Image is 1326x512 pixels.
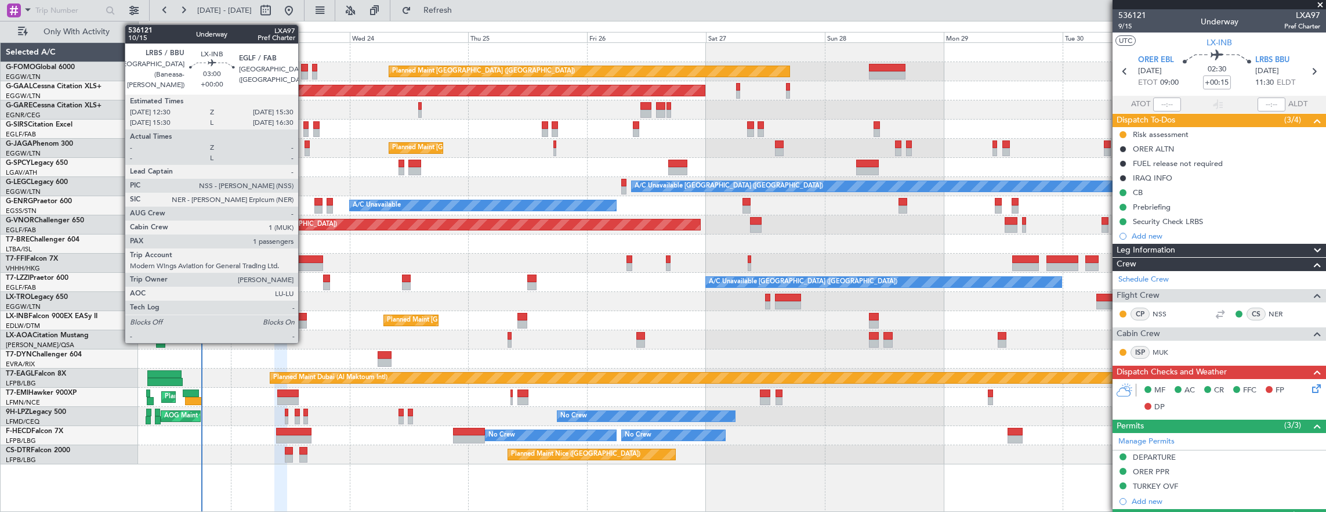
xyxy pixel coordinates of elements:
[6,398,40,407] a: LFMN/NCE
[6,360,35,369] a: EVRA/RIX
[1117,114,1175,127] span: Dispatch To-Dos
[587,32,706,42] div: Fri 26
[1284,21,1320,31] span: Pref Charter
[1133,202,1171,212] div: Prebriefing
[1138,55,1174,66] span: ORER EBL
[6,447,70,454] a: CS-DTRFalcon 2000
[165,388,276,406] div: Planned Maint [GEOGRAPHIC_DATA]
[6,207,37,215] a: EGSS/STN
[1284,114,1301,126] span: (3/4)
[1133,129,1189,139] div: Risk assessment
[6,140,32,147] span: G-JAGA
[197,5,252,16] span: [DATE] - [DATE]
[6,447,31,454] span: CS-DTR
[1117,420,1144,433] span: Permits
[1138,66,1162,77] span: [DATE]
[6,188,41,196] a: EGGW/LTN
[112,32,231,42] div: Mon 22
[6,428,31,435] span: F-HECD
[6,149,41,158] a: EGGW/LTN
[6,302,41,311] a: EGGW/LTN
[468,32,587,42] div: Thu 25
[1117,244,1175,257] span: Leg Information
[6,73,41,81] a: EGGW/LTN
[6,198,72,205] a: G-ENRGPraetor 600
[154,216,337,233] div: Planned Maint [GEOGRAPHIC_DATA] ([GEOGRAPHIC_DATA])
[350,32,469,42] div: Wed 24
[6,160,31,167] span: G-SPCY
[1117,258,1136,271] span: Crew
[6,140,73,147] a: G-JAGAPhenom 300
[1063,32,1182,42] div: Tue 30
[1208,64,1226,75] span: 02:30
[6,417,39,426] a: LFMD/CEQ
[1118,436,1175,448] a: Manage Permits
[6,294,31,301] span: LX-TRO
[6,351,32,358] span: T7-DYN
[6,83,32,90] span: G-GAAL
[6,64,35,71] span: G-FOMO
[1154,385,1165,396] span: MF
[560,408,587,425] div: No Crew
[6,390,28,396] span: T7-EMI
[1138,77,1157,89] span: ETOT
[1276,385,1284,396] span: FP
[231,32,350,42] div: Tue 23
[1131,346,1150,359] div: ISP
[6,379,36,388] a: LFPB/LBG
[6,236,79,243] a: T7-BREChallenger 604
[709,273,897,291] div: A/C Unavailable [GEOGRAPHIC_DATA] ([GEOGRAPHIC_DATA])
[488,427,515,444] div: No Crew
[1160,77,1179,89] span: 09:00
[1117,327,1160,341] span: Cabin Crew
[13,23,126,41] button: Only With Activity
[1117,289,1160,302] span: Flight Crew
[6,341,74,349] a: [PERSON_NAME]/QSA
[1132,496,1320,506] div: Add new
[825,32,944,42] div: Sun 28
[1115,35,1136,46] button: UTC
[1133,481,1178,491] div: TURKEY OVF
[6,121,28,128] span: G-SIRS
[6,217,84,224] a: G-VNORChallenger 650
[1207,37,1232,49] span: LX-INB
[6,179,31,186] span: G-LEGC
[1269,309,1295,319] a: NER
[6,428,63,435] a: F-HECDFalcon 7X
[6,226,36,235] a: EGLF/FAB
[1117,366,1227,379] span: Dispatch Checks and Weather
[6,92,41,100] a: EGGW/LTN
[1118,21,1146,31] span: 9/15
[273,369,387,387] div: Planned Maint Dubai (Al Maktoum Intl)
[396,1,466,20] button: Refresh
[6,332,32,339] span: LX-AOA
[1243,385,1256,396] span: FFC
[1153,309,1179,319] a: NSS
[30,28,122,36] span: Only With Activity
[1255,66,1279,77] span: [DATE]
[1255,55,1289,66] span: LRBS BBU
[1214,385,1224,396] span: CR
[164,408,257,425] div: AOG Maint Cannes (Mandelieu)
[6,294,68,301] a: LX-TROLegacy 650
[6,390,77,396] a: T7-EMIHawker 900XP
[6,322,40,330] a: EDLW/DTM
[1255,77,1274,89] span: 11:30
[6,160,68,167] a: G-SPCYLegacy 650
[1132,231,1320,241] div: Add new
[1288,99,1307,110] span: ALDT
[1133,467,1169,477] div: ORER PPR
[6,83,102,90] a: G-GAALCessna Citation XLS+
[1247,308,1266,320] div: CS
[6,102,32,109] span: G-GARE
[353,197,401,214] div: A/C Unavailable
[6,283,36,292] a: EGLF/FAB
[6,217,34,224] span: G-VNOR
[6,409,29,416] span: 9H-LPZ
[1133,217,1203,226] div: Security Check LRBS
[625,427,651,444] div: No Crew
[6,130,36,139] a: EGLF/FAB
[387,312,570,329] div: Planned Maint [GEOGRAPHIC_DATA] ([GEOGRAPHIC_DATA])
[392,63,575,80] div: Planned Maint [GEOGRAPHIC_DATA] ([GEOGRAPHIC_DATA])
[1118,9,1146,21] span: 536121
